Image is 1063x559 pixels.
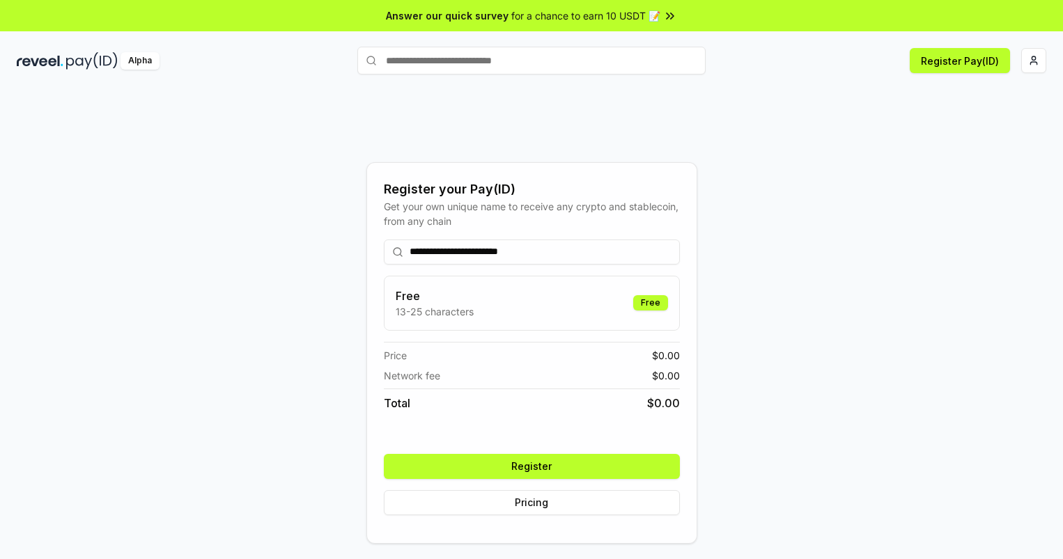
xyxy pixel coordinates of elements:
[647,395,680,411] span: $ 0.00
[384,454,680,479] button: Register
[633,295,668,310] div: Free
[121,52,160,70] div: Alpha
[384,348,407,363] span: Price
[384,490,680,515] button: Pricing
[396,288,474,304] h3: Free
[396,304,474,319] p: 13-25 characters
[386,8,509,23] span: Answer our quick survey
[384,395,410,411] span: Total
[66,52,118,70] img: pay_id
[384,368,440,383] span: Network fee
[511,8,660,23] span: for a chance to earn 10 USDT 📝
[652,348,680,363] span: $ 0.00
[384,199,680,228] div: Get your own unique name to receive any crypto and stablecoin, from any chain
[17,52,63,70] img: reveel_dark
[910,48,1010,73] button: Register Pay(ID)
[652,368,680,383] span: $ 0.00
[384,180,680,199] div: Register your Pay(ID)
